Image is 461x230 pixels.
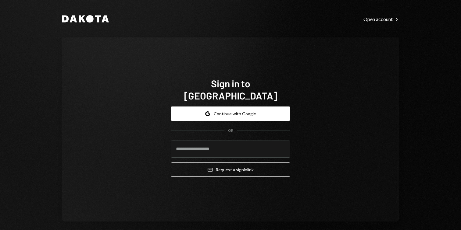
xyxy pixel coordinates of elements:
button: Request a signinlink [171,162,290,177]
button: Continue with Google [171,106,290,121]
h1: Sign in to [GEOGRAPHIC_DATA] [171,77,290,102]
div: OR [228,128,233,133]
a: Open account [363,16,399,22]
